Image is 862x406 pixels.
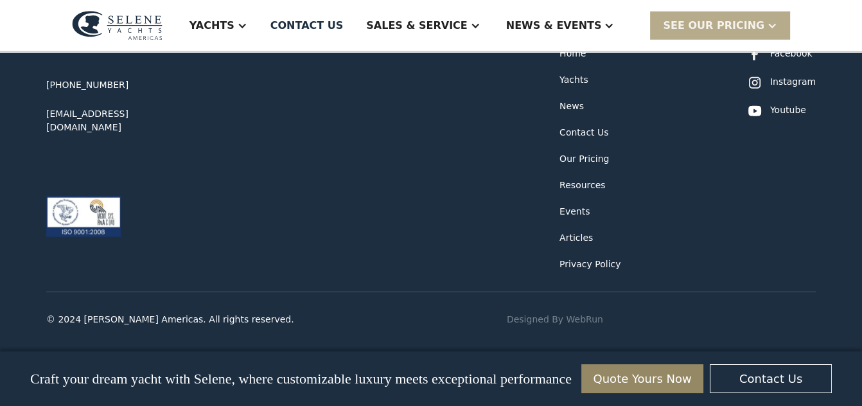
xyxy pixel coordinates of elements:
a: News [559,100,584,113]
a: Facebook [747,47,813,62]
a: Instagram [747,75,816,91]
a: Designed By WebRun [507,313,603,326]
a: Events [559,205,590,218]
a: Youtube [747,103,806,119]
a: [PHONE_NUMBER] [46,78,128,92]
div: SEE Our Pricing [650,12,790,39]
div: Yachts [189,18,234,33]
div: Contact US [270,18,344,33]
div: Facebook [770,47,813,60]
img: ISO 9001:2008 certification logos for ABS Quality Evaluations and RvA Management Systems. [46,196,121,237]
img: logo [72,11,163,40]
div: © 2024 [PERSON_NAME] Americas. All rights reserved. [46,313,294,326]
a: Articles [559,231,593,245]
p: Craft your dream yacht with Selene, where customizable luxury meets exceptional performance [30,371,572,387]
a: Yachts [559,73,588,87]
div: Youtube [770,103,806,117]
a: Quote Yours Now [581,364,703,393]
div: SEE Our Pricing [663,18,764,33]
a: Home [559,47,586,60]
a: Contact Us [710,364,832,393]
a: Resources [559,179,606,192]
a: Our Pricing [559,152,609,166]
div: Sales & Service [366,18,467,33]
div: Instagram [770,75,816,89]
a: Privacy Policy [559,258,620,271]
a: Contact Us [559,126,608,139]
div: News & EVENTS [506,18,602,33]
a: [EMAIL_ADDRESS][DOMAIN_NAME] [46,107,200,134]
